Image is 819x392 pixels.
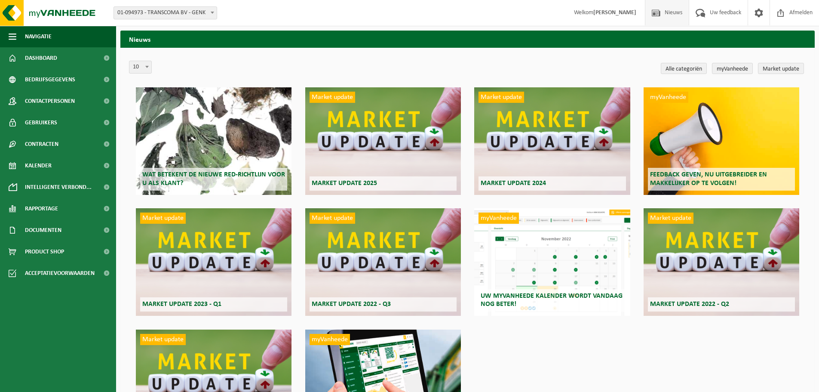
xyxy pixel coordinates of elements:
[661,63,707,74] a: Alle categoriën
[140,334,186,345] span: Market update
[25,69,75,90] span: Bedrijfsgegevens
[129,61,152,74] span: 10
[479,213,519,224] span: myVanheede
[650,301,729,308] span: Market update 2022 - Q2
[305,208,461,316] a: Market update Market update 2022 - Q3
[25,176,92,198] span: Intelligente verbond...
[25,241,64,262] span: Product Shop
[481,293,623,308] span: Uw myVanheede kalender wordt vandaag nog beter!
[474,87,630,195] a: Market update Market update 2024
[136,208,291,316] a: Market update Market update 2023 - Q1
[25,219,61,241] span: Documenten
[474,208,630,316] a: myVanheede Uw myVanheede kalender wordt vandaag nog beter!
[25,155,52,176] span: Kalender
[25,262,95,284] span: Acceptatievoorwaarden
[129,61,151,73] span: 10
[114,7,217,19] span: 01-094973 - TRANSCOMA BV - GENK
[650,171,767,186] span: Feedback geven, nu uitgebreider en makkelijker op te volgen!
[25,90,75,112] span: Contactpersonen
[25,198,58,219] span: Rapportage
[120,31,815,47] h2: Nieuws
[142,301,221,308] span: Market update 2023 - Q1
[136,87,291,195] a: Wat betekent de nieuwe RED-richtlijn voor u als klant?
[648,92,688,103] span: myVanheede
[648,213,693,224] span: Market update
[481,180,546,187] span: Market update 2024
[113,6,217,19] span: 01-094973 - TRANSCOMA BV - GENK
[305,87,461,195] a: Market update Market update 2025
[25,47,57,69] span: Dashboard
[644,87,799,195] a: myVanheede Feedback geven, nu uitgebreider en makkelijker op te volgen!
[312,180,377,187] span: Market update 2025
[310,213,355,224] span: Market update
[479,92,524,103] span: Market update
[25,133,58,155] span: Contracten
[758,63,804,74] a: Market update
[593,9,636,16] strong: [PERSON_NAME]
[142,171,285,186] span: Wat betekent de nieuwe RED-richtlijn voor u als klant?
[712,63,753,74] a: myVanheede
[310,92,355,103] span: Market update
[140,213,186,224] span: Market update
[25,26,52,47] span: Navigatie
[4,373,144,392] iframe: chat widget
[312,301,391,308] span: Market update 2022 - Q3
[644,208,799,316] a: Market update Market update 2022 - Q2
[310,334,350,345] span: myVanheede
[25,112,57,133] span: Gebruikers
